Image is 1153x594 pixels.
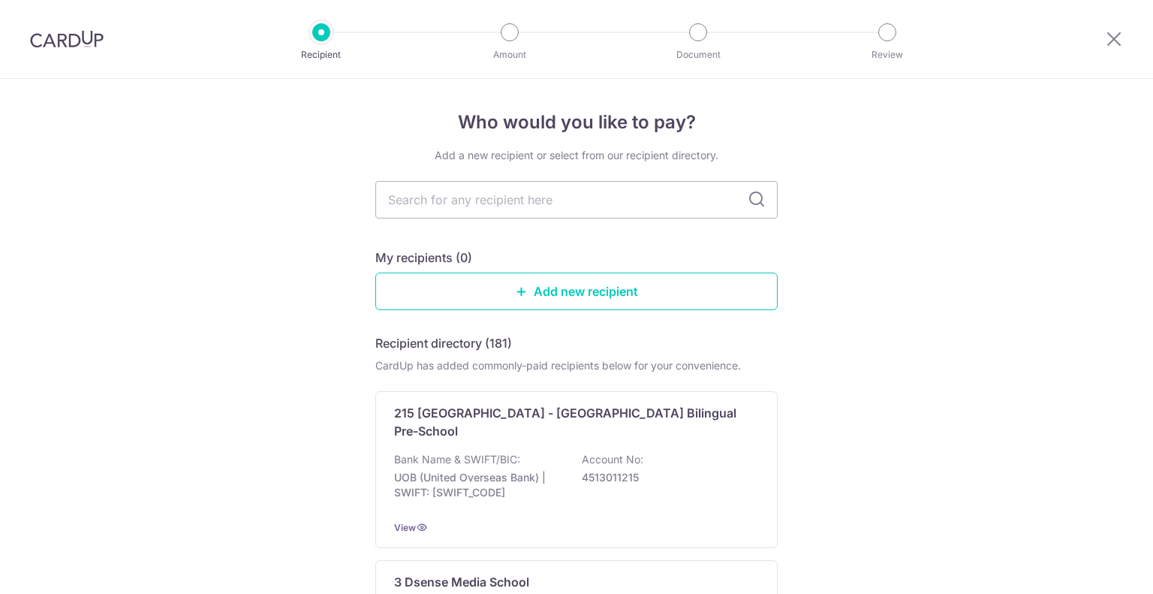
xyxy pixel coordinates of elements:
[643,47,754,62] p: Document
[266,47,377,62] p: Recipient
[375,334,512,352] h5: Recipient directory (181)
[375,148,778,163] div: Add a new recipient or select from our recipient directory.
[582,470,750,485] p: 4513011215
[1057,549,1138,586] iframe: Opens a widget where you can find more information
[394,470,562,500] p: UOB (United Overseas Bank) | SWIFT: [SWIFT_CODE]
[375,181,778,219] input: Search for any recipient here
[375,358,778,373] div: CardUp has added commonly-paid recipients below for your convenience.
[30,30,104,48] img: CardUp
[832,47,943,62] p: Review
[454,47,565,62] p: Amount
[394,522,416,533] a: View
[394,573,529,591] p: 3 Dsense Media School
[375,273,778,310] a: Add new recipient
[394,452,520,467] p: Bank Name & SWIFT/BIC:
[375,249,472,267] h5: My recipients (0)
[394,404,741,440] p: 215 [GEOGRAPHIC_DATA] - [GEOGRAPHIC_DATA] Bilingual Pre-School
[582,452,643,467] p: Account No:
[375,109,778,136] h4: Who would you like to pay?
